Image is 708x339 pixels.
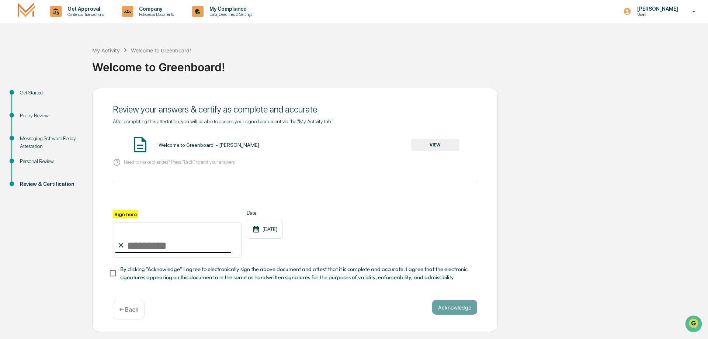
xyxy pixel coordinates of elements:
[62,12,107,17] p: Content & Transactions
[131,135,149,154] img: Document Icon
[61,93,91,100] span: Attestations
[73,125,89,131] span: Pylon
[25,64,93,70] div: We're available if you need us!
[4,90,51,103] a: 🖐️Preclearance
[4,104,49,117] a: 🔎Data Lookup
[133,6,177,12] p: Company
[20,135,80,150] div: Messaging Software Policy Attestation
[631,6,682,12] p: [PERSON_NAME]
[204,12,256,17] p: Data, Deadlines & Settings
[432,300,477,315] button: Acknowledge
[62,6,107,12] p: Get Approval
[20,89,80,97] div: Get Started
[51,90,94,103] a: 🗄️Attestations
[52,125,89,131] a: Powered byPylon
[7,15,134,27] p: How can we help?
[125,59,134,68] button: Start new chat
[247,210,283,216] label: Date
[684,315,704,335] iframe: Open customer support
[20,180,80,188] div: Review & Certification
[411,139,459,151] button: VIEW
[124,159,235,165] p: Need to make changes? Press "Back" to edit your answers
[159,142,259,148] div: Welcome to Greenboard! - [PERSON_NAME]
[20,112,80,120] div: Policy Review
[20,158,80,165] div: Personal Review
[247,220,283,239] div: [DATE]
[25,56,121,64] div: Start new chat
[631,12,682,17] p: Users
[133,12,177,17] p: Policies & Documents
[113,118,333,124] span: After completing this attestation, you will be able to access your signed document via the "My Ac...
[113,210,138,218] label: Sign here
[18,3,35,20] img: logo
[120,265,471,282] span: By clicking "Acknowledge" I agree to electronically sign the above document and attest that it is...
[15,93,48,100] span: Preclearance
[92,47,120,53] div: My Activity
[7,94,13,100] div: 🖐️
[7,108,13,114] div: 🔎
[131,47,191,53] div: Welcome to Greenboard!
[7,56,21,70] img: 1746055101610-c473b297-6a78-478c-a979-82029cc54cd1
[119,306,138,313] p: ← Back
[113,104,477,115] div: Review your answers & certify as complete and accurate
[53,94,59,100] div: 🗄️
[204,6,256,12] p: My Compliance
[92,55,704,74] div: Welcome to Greenboard!
[15,107,46,114] span: Data Lookup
